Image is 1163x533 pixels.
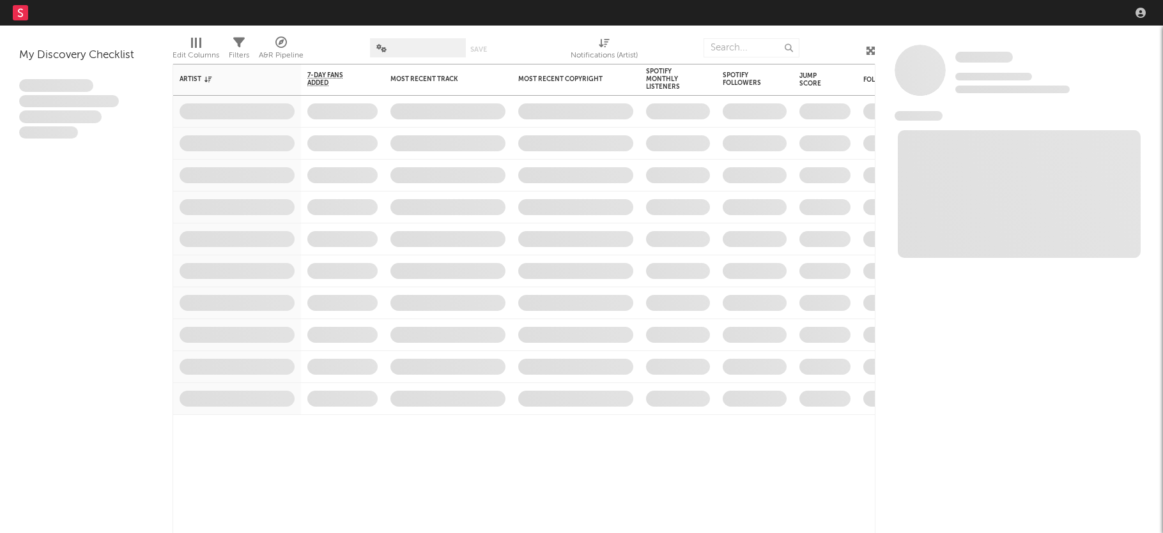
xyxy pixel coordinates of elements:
[19,95,119,108] span: Integer aliquet in purus et
[173,48,219,63] div: Edit Columns
[390,75,486,83] div: Most Recent Track
[895,111,943,121] span: News Feed
[180,75,275,83] div: Artist
[229,48,249,63] div: Filters
[259,48,304,63] div: A&R Pipeline
[19,126,78,139] span: Aliquam viverra
[955,86,1070,93] span: 0 fans last week
[307,71,358,87] span: 7-Day Fans Added
[19,110,102,123] span: Praesent ac interdum
[863,76,959,84] div: Folders
[19,48,153,63] div: My Discovery Checklist
[704,38,799,57] input: Search...
[723,71,767,87] div: Spotify Followers
[571,48,638,63] div: Notifications (Artist)
[259,32,304,69] div: A&R Pipeline
[571,32,638,69] div: Notifications (Artist)
[646,68,691,91] div: Spotify Monthly Listeners
[518,75,614,83] div: Most Recent Copyright
[955,52,1013,63] span: Some Artist
[470,46,487,53] button: Save
[955,73,1032,80] span: Tracking Since: [DATE]
[229,32,249,69] div: Filters
[173,32,219,69] div: Edit Columns
[799,72,831,87] div: Jump Score
[955,51,1013,64] a: Some Artist
[19,79,93,92] span: Lorem ipsum dolor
